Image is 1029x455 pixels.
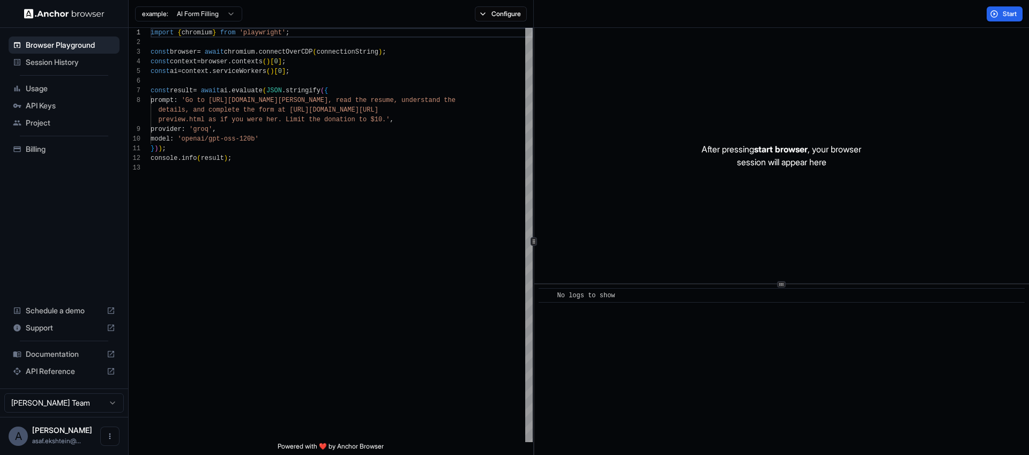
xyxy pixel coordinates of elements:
span: ) [270,68,274,75]
span: { [177,29,181,36]
span: info [182,155,197,162]
span: Powered with ❤️ by Anchor Browser [278,442,384,455]
span: , [212,126,216,133]
span: API Keys [26,100,115,111]
span: [DOMAIN_NAME][URL] [309,106,378,114]
span: example: [142,10,168,18]
span: 'groq' [189,126,212,133]
span: ; [286,29,289,36]
span: . [177,155,181,162]
div: 8 [129,96,140,105]
div: Session History [9,54,120,71]
span: context [170,58,197,65]
span: await [201,87,220,94]
span: const [151,48,170,56]
span: = [193,87,197,94]
p: After pressing , your browser session will appear here [702,143,861,168]
span: browser [201,58,228,65]
span: 'Go to [URL][DOMAIN_NAME][PERSON_NAME], re [182,97,344,104]
div: 10 [129,134,140,144]
span: Session History [26,57,115,68]
div: Schedule a demo [9,302,120,319]
span: ) [378,48,382,56]
div: Support [9,319,120,336]
span: ; [286,68,289,75]
span: ) [266,58,270,65]
span: ( [320,87,324,94]
span: ) [158,145,162,152]
span: result [201,155,224,162]
button: Start [987,6,1023,21]
span: ; [162,145,166,152]
span: = [177,68,181,75]
span: = [197,58,200,65]
span: ( [263,58,266,65]
span: ( [266,68,270,75]
span: API Reference [26,366,102,377]
span: prompt [151,97,174,104]
span: } [151,145,154,152]
span: ; [382,48,386,56]
div: A [9,427,28,446]
span: . [228,58,232,65]
span: preview.html as if you were her. Limit the donatio [158,116,351,123]
span: 0 [274,58,278,65]
span: ; [282,58,286,65]
img: Anchor Logo [24,9,105,19]
div: 6 [129,76,140,86]
span: ) [224,155,228,162]
span: Project [26,118,115,128]
span: } [212,29,216,36]
span: ad the resume, understand the [344,97,456,104]
span: Browser Playground [26,40,115,50]
span: model [151,135,170,143]
div: 11 [129,144,140,153]
div: 4 [129,57,140,67]
span: connectionString [317,48,378,56]
button: Open menu [100,427,120,446]
span: Schedule a demo [26,305,102,316]
span: Usage [26,83,115,94]
div: 1 [129,28,140,38]
span: = [197,48,200,56]
span: : [182,126,185,133]
div: Documentation [9,346,120,363]
span: ] [278,58,282,65]
span: ( [313,48,317,56]
span: . [208,68,212,75]
span: const [151,68,170,75]
span: contexts [232,58,263,65]
span: const [151,87,170,94]
span: await [205,48,224,56]
span: context [182,68,208,75]
span: browser [170,48,197,56]
div: API Reference [9,363,120,380]
span: provider [151,126,182,133]
span: connectOverCDP [259,48,313,56]
span: JSON [266,87,282,94]
div: Project [9,114,120,131]
span: , [390,116,393,123]
div: Browser Playground [9,36,120,54]
span: chromium [224,48,255,56]
span: : [174,97,177,104]
span: n to $10.' [351,116,390,123]
span: result [170,87,193,94]
span: ​ [544,290,549,301]
span: 'openai/gpt-oss-120b' [177,135,258,143]
div: Billing [9,141,120,158]
span: Documentation [26,349,102,359]
span: [ [274,68,278,75]
div: 12 [129,153,140,163]
span: ( [197,155,200,162]
span: start browser [754,144,808,155]
button: Configure [475,6,527,21]
span: ai [170,68,177,75]
span: ( [263,87,266,94]
span: console [151,155,177,162]
div: 5 [129,67,140,76]
div: 7 [129,86,140,96]
span: details, and complete the form at [URL] [158,106,309,114]
span: asaf.ekshtein@assuredallies.com [32,437,81,445]
span: const [151,58,170,65]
